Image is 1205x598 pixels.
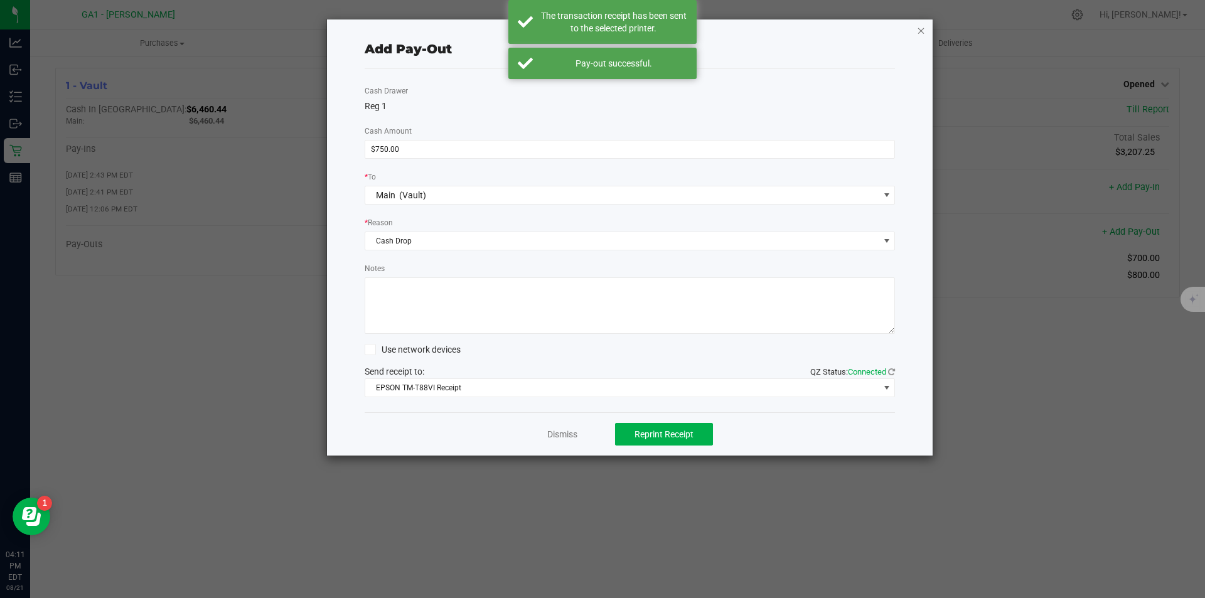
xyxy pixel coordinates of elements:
span: QZ Status: [810,367,895,376]
span: EPSON TM-T88VI Receipt [365,379,879,397]
label: Use network devices [365,343,461,356]
span: Connected [848,367,886,376]
div: The transaction receipt has been sent to the selected printer. [540,9,687,35]
label: Notes [365,263,385,274]
label: Reason [365,217,393,228]
span: (Vault) [399,190,426,200]
iframe: Resource center unread badge [37,496,52,511]
span: Reprint Receipt [635,429,694,439]
span: Cash Amount [365,127,412,136]
span: Main [376,190,395,200]
div: Reg 1 [365,100,896,113]
label: Cash Drawer [365,85,408,97]
a: Dismiss [547,428,577,441]
div: Add Pay-Out [365,40,452,58]
span: Send receipt to: [365,366,424,376]
iframe: Resource center [13,498,50,535]
button: Reprint Receipt [615,423,713,446]
span: Cash Drop [365,232,879,250]
label: To [365,171,376,183]
div: Pay-out successful. [540,57,687,70]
